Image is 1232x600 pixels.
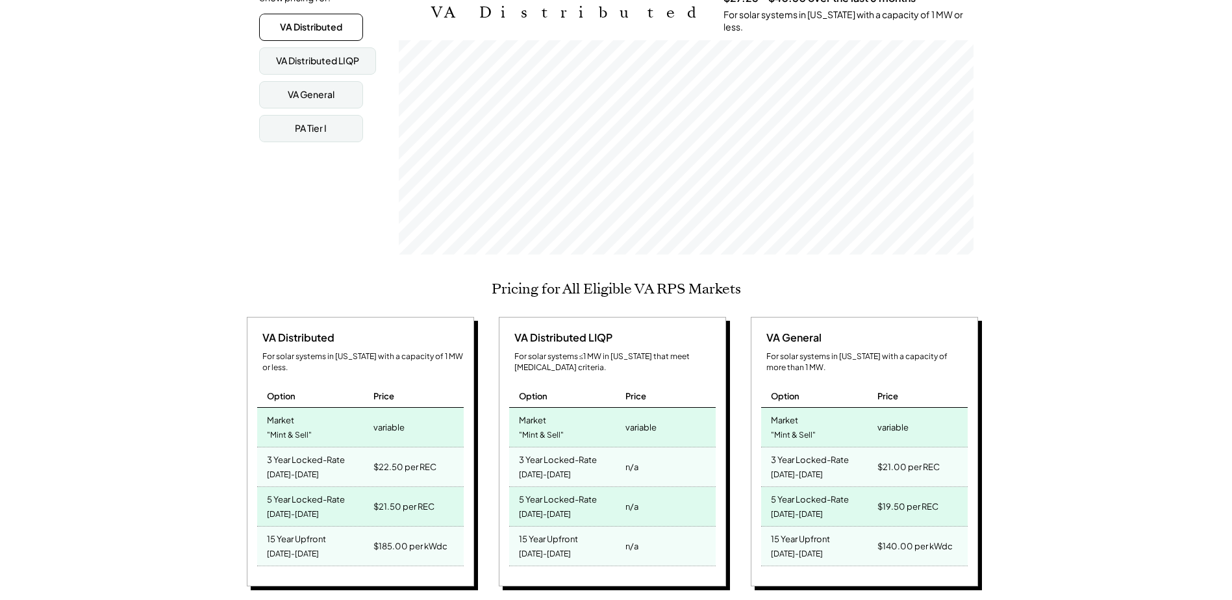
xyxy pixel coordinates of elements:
[771,490,849,505] div: 5 Year Locked-Rate
[625,537,638,555] div: n/a
[280,21,342,34] div: VA Distributed
[771,530,830,545] div: 15 Year Upfront
[276,55,359,68] div: VA Distributed LIQP
[877,458,940,476] div: $21.00 per REC
[373,537,447,555] div: $185.00 per kWdc
[771,427,816,444] div: "Mint & Sell"
[877,390,898,402] div: Price
[519,427,564,444] div: "Mint & Sell"
[267,451,345,466] div: 3 Year Locked-Rate
[877,537,953,555] div: $140.00 per kWdc
[267,506,319,523] div: [DATE]-[DATE]
[771,466,823,484] div: [DATE]-[DATE]
[514,351,716,373] div: For solar systems ≤1 MW in [US_STATE] that meet [MEDICAL_DATA] criteria.
[373,390,394,402] div: Price
[288,88,334,101] div: VA General
[262,351,464,373] div: For solar systems in [US_STATE] with a capacity of 1 MW or less.
[519,466,571,484] div: [DATE]-[DATE]
[257,331,334,345] div: VA Distributed
[267,545,319,563] div: [DATE]-[DATE]
[267,490,345,505] div: 5 Year Locked-Rate
[519,390,547,402] div: Option
[519,451,597,466] div: 3 Year Locked-Rate
[519,530,578,545] div: 15 Year Upfront
[877,418,909,436] div: variable
[431,3,704,22] h2: VA Distributed
[771,390,799,402] div: Option
[625,458,638,476] div: n/a
[625,390,646,402] div: Price
[723,8,974,34] div: For solar systems in [US_STATE] with a capacity of 1 MW or less.
[771,506,823,523] div: [DATE]-[DATE]
[625,418,657,436] div: variable
[492,281,741,297] h2: Pricing for All Eligible VA RPS Markets
[519,411,546,426] div: Market
[771,411,798,426] div: Market
[267,427,312,444] div: "Mint & Sell"
[771,451,849,466] div: 3 Year Locked-Rate
[373,497,434,516] div: $21.50 per REC
[295,122,327,135] div: PA Tier I
[766,351,968,373] div: For solar systems in [US_STATE] with a capacity of more than 1 MW.
[267,390,295,402] div: Option
[625,497,638,516] div: n/a
[761,331,822,345] div: VA General
[509,331,612,345] div: VA Distributed LIQP
[519,545,571,563] div: [DATE]-[DATE]
[373,418,405,436] div: variable
[519,506,571,523] div: [DATE]-[DATE]
[373,458,436,476] div: $22.50 per REC
[519,490,597,505] div: 5 Year Locked-Rate
[771,545,823,563] div: [DATE]-[DATE]
[267,530,326,545] div: 15 Year Upfront
[267,466,319,484] div: [DATE]-[DATE]
[877,497,938,516] div: $19.50 per REC
[267,411,294,426] div: Market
